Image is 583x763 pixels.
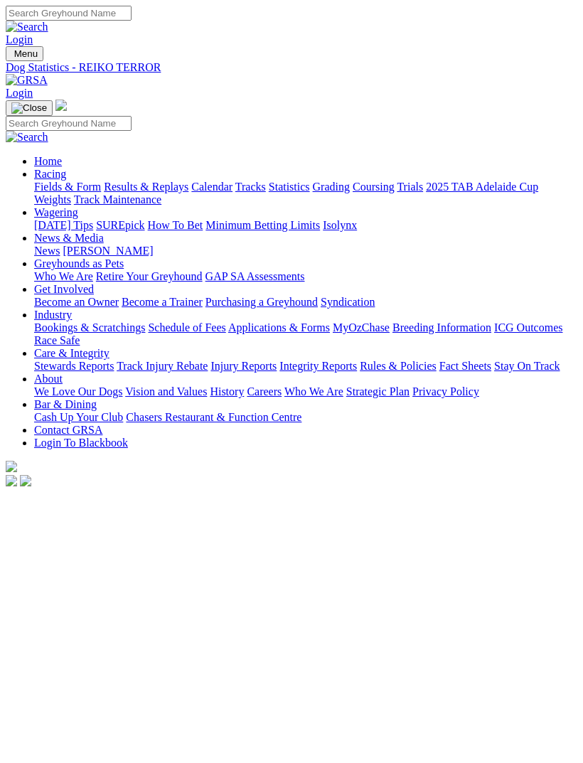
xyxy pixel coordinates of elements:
a: Who We Are [284,385,343,397]
a: Dog Statistics - REIKO TERROR [6,61,577,74]
a: SUREpick [96,219,144,231]
div: Get Involved [34,296,577,309]
a: Greyhounds as Pets [34,257,124,270]
img: facebook.svg [6,475,17,486]
a: Home [34,155,62,167]
a: Racing [34,168,66,180]
img: logo-grsa-white.png [6,461,17,472]
img: Search [6,131,48,144]
div: Bar & Dining [34,411,577,424]
a: We Love Our Dogs [34,385,122,397]
a: Contact GRSA [34,424,102,436]
div: Industry [34,321,577,347]
a: Privacy Policy [412,385,479,397]
a: History [210,385,244,397]
a: 2025 TAB Adelaide Cup [426,181,538,193]
div: News & Media [34,245,577,257]
div: Wagering [34,219,577,232]
a: Login [6,33,33,46]
img: logo-grsa-white.png [55,100,67,111]
img: Close [11,102,47,114]
a: News [34,245,60,257]
div: Greyhounds as Pets [34,270,577,283]
a: Track Maintenance [74,193,161,206]
a: Calendar [191,181,232,193]
a: Tracks [235,181,266,193]
div: Racing [34,181,577,206]
a: How To Bet [148,219,203,231]
a: Wagering [34,206,78,218]
a: Fields & Form [34,181,101,193]
a: Race Safe [34,334,80,346]
div: Care & Integrity [34,360,577,373]
a: Bar & Dining [34,398,97,410]
img: Search [6,21,48,33]
a: GAP SA Assessments [205,270,305,282]
span: Menu [14,48,38,59]
a: Grading [313,181,350,193]
a: Purchasing a Greyhound [205,296,318,308]
a: Fact Sheets [439,360,491,372]
img: twitter.svg [20,475,31,486]
a: Isolynx [323,219,357,231]
img: GRSA [6,74,48,87]
a: Track Injury Rebate [117,360,208,372]
a: Bookings & Scratchings [34,321,145,334]
a: Careers [247,385,282,397]
a: Applications & Forms [228,321,330,334]
a: Stay On Track [494,360,560,372]
a: Coursing [353,181,395,193]
a: Weights [34,193,71,206]
a: Retire Your Greyhound [96,270,203,282]
button: Toggle navigation [6,100,53,116]
button: Toggle navigation [6,46,43,61]
a: Stewards Reports [34,360,114,372]
a: Care & Integrity [34,347,109,359]
a: Integrity Reports [279,360,357,372]
a: Become an Owner [34,296,119,308]
a: [PERSON_NAME] [63,245,153,257]
a: Rules & Policies [360,360,437,372]
a: [DATE] Tips [34,219,93,231]
div: About [34,385,577,398]
a: Breeding Information [392,321,491,334]
a: Become a Trainer [122,296,203,308]
a: Results & Replays [104,181,188,193]
input: Search [6,116,132,131]
a: Login To Blackbook [34,437,128,449]
a: Vision and Values [125,385,207,397]
a: Get Involved [34,283,94,295]
a: Injury Reports [210,360,277,372]
a: Schedule of Fees [148,321,225,334]
a: ICG Outcomes [494,321,562,334]
a: Industry [34,309,72,321]
a: Trials [397,181,423,193]
a: Syndication [321,296,375,308]
a: Statistics [269,181,310,193]
a: Cash Up Your Club [34,411,123,423]
input: Search [6,6,132,21]
a: Minimum Betting Limits [205,219,320,231]
a: Who We Are [34,270,93,282]
a: Strategic Plan [346,385,410,397]
a: MyOzChase [333,321,390,334]
a: Chasers Restaurant & Function Centre [126,411,301,423]
a: News & Media [34,232,104,244]
a: About [34,373,63,385]
a: Login [6,87,33,99]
